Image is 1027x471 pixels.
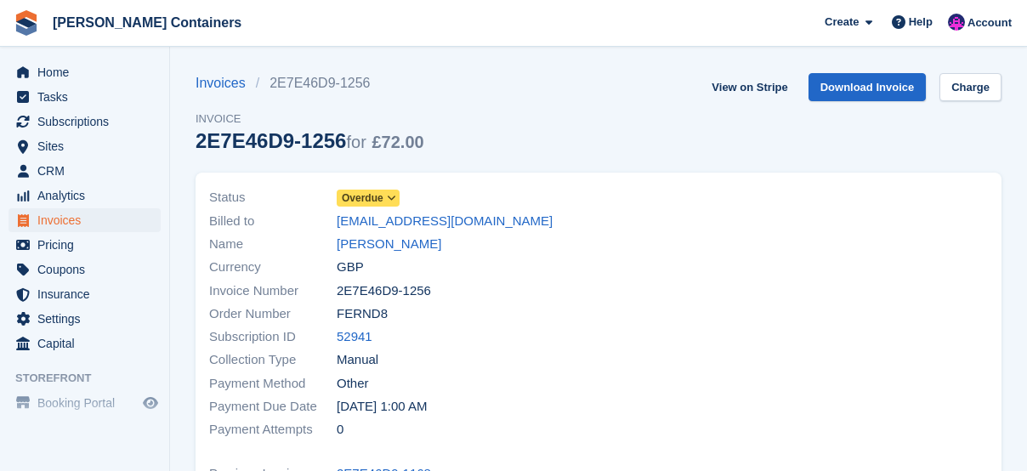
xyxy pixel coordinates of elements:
[9,159,161,183] a: menu
[37,307,139,331] span: Settings
[337,304,388,324] span: FERND8
[337,374,369,394] span: Other
[209,397,337,417] span: Payment Due Date
[37,391,139,415] span: Booking Portal
[372,133,423,151] span: £72.00
[342,190,383,206] span: Overdue
[46,9,248,37] a: [PERSON_NAME] Containers
[37,110,139,133] span: Subscriptions
[337,327,372,347] a: 52941
[209,304,337,324] span: Order Number
[209,327,337,347] span: Subscription ID
[9,391,161,415] a: menu
[37,159,139,183] span: CRM
[37,282,139,306] span: Insurance
[337,281,431,301] span: 2E7E46D9-1256
[337,212,553,231] a: [EMAIL_ADDRESS][DOMAIN_NAME]
[196,129,424,152] div: 2E7E46D9-1256
[209,258,337,277] span: Currency
[196,73,256,94] a: Invoices
[209,281,337,301] span: Invoice Number
[37,332,139,355] span: Capital
[209,350,337,370] span: Collection Type
[337,397,427,417] time: 2025-07-20 00:00:00 UTC
[209,188,337,207] span: Status
[9,110,161,133] a: menu
[9,282,161,306] a: menu
[140,393,161,413] a: Preview store
[337,420,343,440] span: 0
[37,184,139,207] span: Analytics
[9,134,161,158] a: menu
[14,10,39,36] img: stora-icon-8386f47178a22dfd0bd8f6a31ec36ba5ce8667c1dd55bd0f319d3a0aa187defe.svg
[809,73,927,101] a: Download Invoice
[209,374,337,394] span: Payment Method
[337,350,378,370] span: Manual
[209,235,337,254] span: Name
[9,184,161,207] a: menu
[196,111,424,128] span: Invoice
[705,73,794,101] a: View on Stripe
[37,134,139,158] span: Sites
[9,60,161,84] a: menu
[9,233,161,257] a: menu
[948,14,965,31] img: Claire Wilson
[9,258,161,281] a: menu
[346,133,366,151] span: for
[909,14,933,31] span: Help
[337,188,400,207] a: Overdue
[37,85,139,109] span: Tasks
[37,258,139,281] span: Coupons
[9,332,161,355] a: menu
[9,85,161,109] a: menu
[337,258,364,277] span: GBP
[209,212,337,231] span: Billed to
[37,208,139,232] span: Invoices
[337,235,441,254] a: [PERSON_NAME]
[37,233,139,257] span: Pricing
[939,73,1001,101] a: Charge
[9,307,161,331] a: menu
[9,208,161,232] a: menu
[209,420,337,440] span: Payment Attempts
[196,73,424,94] nav: breadcrumbs
[967,14,1012,31] span: Account
[825,14,859,31] span: Create
[15,370,169,387] span: Storefront
[37,60,139,84] span: Home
